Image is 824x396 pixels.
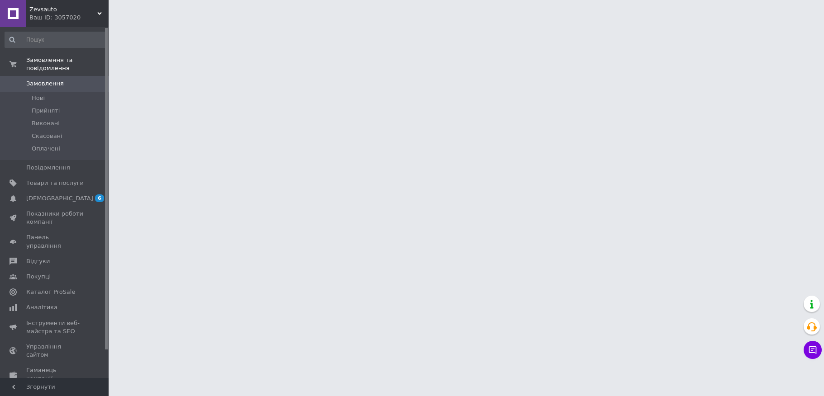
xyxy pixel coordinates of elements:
[29,5,97,14] span: Zevsauto
[95,194,104,202] span: 6
[32,94,45,102] span: Нові
[26,288,75,296] span: Каталог ProSale
[26,257,50,265] span: Відгуки
[26,273,51,281] span: Покупці
[26,366,84,382] span: Гаманець компанії
[32,119,60,127] span: Виконані
[26,343,84,359] span: Управління сайтом
[5,32,106,48] input: Пошук
[26,210,84,226] span: Показники роботи компанії
[26,56,109,72] span: Замовлення та повідомлення
[32,132,62,140] span: Скасовані
[26,194,93,203] span: [DEMOGRAPHIC_DATA]
[26,164,70,172] span: Повідомлення
[32,107,60,115] span: Прийняті
[26,179,84,187] span: Товари та послуги
[26,303,57,311] span: Аналітика
[804,341,822,359] button: Чат з покупцем
[26,233,84,250] span: Панель управління
[26,80,64,88] span: Замовлення
[32,145,60,153] span: Оплачені
[26,319,84,335] span: Інструменти веб-майстра та SEO
[29,14,109,22] div: Ваш ID: 3057020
